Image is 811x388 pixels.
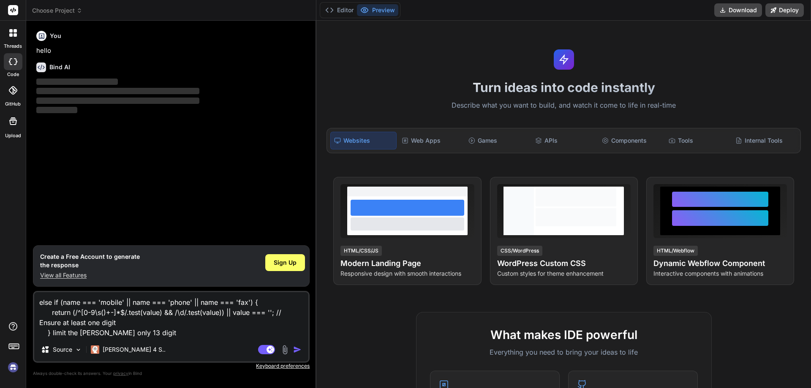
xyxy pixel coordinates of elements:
div: Components [599,132,664,149]
h2: What makes IDE powerful [430,326,698,344]
button: Deploy [765,3,804,17]
div: Games [465,132,530,149]
h6: You [50,32,61,40]
h4: Modern Landing Page [340,258,474,269]
h1: Turn ideas into code instantly [321,80,806,95]
p: Responsive design with smooth interactions [340,269,474,278]
div: Internal Tools [732,132,797,149]
div: Websites [330,132,396,149]
label: Upload [5,132,21,139]
img: signin [6,360,20,374]
p: Always double-check its answers. Your in Bind [33,369,310,377]
div: HTML/CSS/JS [340,246,382,256]
span: ‌ [36,107,77,113]
label: threads [4,43,22,50]
label: GitHub [5,100,21,108]
textarea: else if (name === 'mobile' || name === 'phone' || name === 'fax') { return (/^[0-9\s()+-]*$/.test... [34,292,308,338]
button: Download [714,3,762,17]
span: privacy [113,371,128,376]
p: Custom styles for theme enhancement [497,269,631,278]
button: Editor [322,4,357,16]
span: ‌ [36,79,118,85]
p: View all Features [40,271,140,279]
button: Preview [357,4,398,16]
span: Choose Project [32,6,82,15]
img: attachment [280,345,290,355]
div: APIs [532,132,597,149]
p: Interactive components with animations [653,269,787,278]
div: Tools [665,132,730,149]
div: CSS/WordPress [497,246,542,256]
h4: Dynamic Webflow Component [653,258,787,269]
p: Everything you need to bring your ideas to life [430,347,698,357]
h4: WordPress Custom CSS [497,258,631,269]
p: hello [36,46,308,56]
h1: Create a Free Account to generate the response [40,252,140,269]
span: View Prompt [435,184,471,193]
p: Keyboard preferences [33,363,310,369]
label: code [7,71,19,78]
div: Web Apps [398,132,463,149]
span: View Prompt [591,184,627,193]
img: Claude 4 Sonnet [91,345,99,354]
span: ‌ [36,88,199,94]
p: [PERSON_NAME] 4 S.. [103,345,166,354]
img: Pick Models [75,346,82,353]
p: Source [53,345,72,354]
span: ‌ [36,98,199,104]
h6: Bind AI [49,63,70,71]
span: View Prompt [747,184,784,193]
p: Describe what you want to build, and watch it come to life in real-time [321,100,806,111]
img: icon [293,345,302,354]
span: Sign Up [274,258,297,267]
div: HTML/Webflow [653,246,698,256]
